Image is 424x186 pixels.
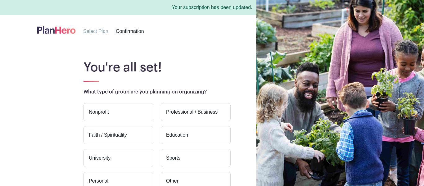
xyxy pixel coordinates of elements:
[83,29,108,34] span: Select Plan
[161,126,231,144] label: Education
[83,126,153,144] label: Faith / Spirituality
[161,149,231,167] label: Sports
[83,88,378,96] p: What type of group are you planning on organizing?
[161,103,231,121] label: Professional / Business
[83,149,153,167] label: University
[83,103,153,121] label: Nonprofit
[83,60,378,75] h1: You're all set!
[37,25,76,35] img: logo-507f7623f17ff9eddc593b1ce0a138ce2505c220e1c5a4e2b4648c50719b7d32.svg
[116,29,144,34] span: Confirmation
